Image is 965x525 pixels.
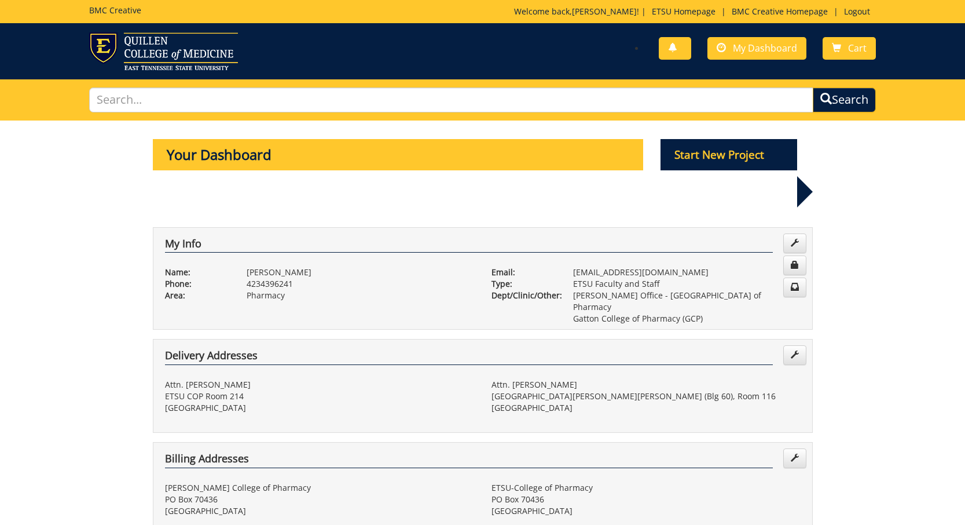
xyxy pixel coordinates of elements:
p: [GEOGRAPHIC_DATA] [491,402,801,414]
input: Search... [89,87,813,112]
p: [GEOGRAPHIC_DATA] [165,402,474,414]
p: Email: [491,267,556,278]
button: Search [813,87,876,112]
a: Start New Project [661,150,797,161]
a: Logout [838,6,876,17]
h4: Billing Addresses [165,453,773,468]
p: Attn. [PERSON_NAME] [165,379,474,391]
p: [EMAIL_ADDRESS][DOMAIN_NAME] [573,267,801,278]
p: PO Box 70436 [491,494,801,505]
h5: BMC Creative [89,6,141,14]
p: [PERSON_NAME] Office - [GEOGRAPHIC_DATA] of Pharmacy [573,290,801,313]
a: [PERSON_NAME] [572,6,637,17]
a: Edit Addresses [783,345,806,365]
p: Start New Project [661,139,797,170]
a: BMC Creative Homepage [726,6,834,17]
p: [GEOGRAPHIC_DATA] [165,505,474,517]
p: Dept/Clinic/Other: [491,290,556,301]
p: Phone: [165,278,229,290]
p: PO Box 70436 [165,494,474,505]
a: Edit Addresses [783,449,806,468]
p: [PERSON_NAME] [247,267,474,278]
p: Pharmacy [247,290,474,301]
p: ETSU COP Room 214 [165,391,474,402]
p: 4234396241 [247,278,474,290]
p: Your Dashboard [153,139,644,170]
h4: Delivery Addresses [165,350,773,365]
p: ETSU Faculty and Staff [573,278,801,290]
span: Cart [848,42,867,54]
a: Edit Info [783,234,806,253]
a: Change Password [783,256,806,275]
p: [GEOGRAPHIC_DATA] [491,505,801,517]
p: Area: [165,290,229,301]
span: My Dashboard [733,42,797,54]
a: ETSU Homepage [646,6,721,17]
a: Change Communication Preferences [783,278,806,297]
a: My Dashboard [707,37,806,60]
p: Welcome back, ! | | | [514,6,876,17]
img: ETSU logo [89,32,238,70]
p: Attn. [PERSON_NAME] [491,379,801,391]
a: Cart [823,37,876,60]
p: [GEOGRAPHIC_DATA][PERSON_NAME][PERSON_NAME] (Blg 60), Room 116 [491,391,801,402]
h4: My Info [165,238,773,253]
p: Name: [165,267,229,278]
p: [PERSON_NAME] College of Pharmacy [165,482,474,494]
p: ETSU-College of Pharmacy [491,482,801,494]
p: Type: [491,278,556,290]
p: Gatton College of Pharmacy (GCP) [573,313,801,325]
